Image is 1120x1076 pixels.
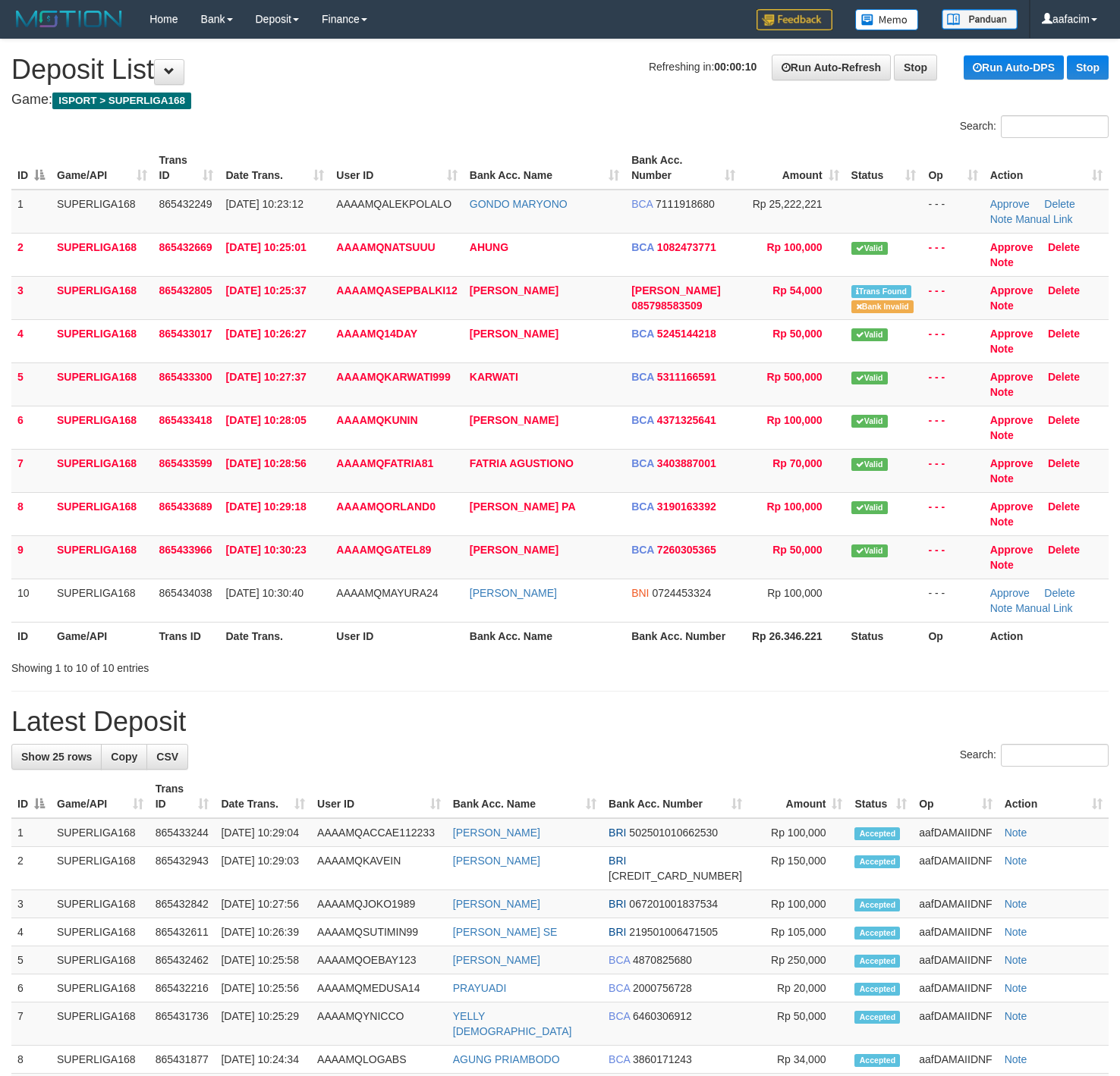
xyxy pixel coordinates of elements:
span: [DATE] 10:30:23 [225,544,306,556]
td: SUPERLIGA168 [51,276,153,319]
td: 8 [11,1046,51,1074]
td: 865432216 [149,974,216,1002]
span: BCA [609,1053,630,1065]
span: Copy 085798583509 to clipboard [631,300,702,312]
td: [DATE] 10:26:39 [215,918,311,946]
td: Rp 250,000 [748,946,849,974]
span: Valid transaction [851,242,888,255]
a: Note [1005,1010,1027,1022]
span: 865433300 [159,371,212,383]
td: - - - [922,579,983,622]
a: PRAYUADI [453,982,507,994]
a: Run Auto-DPS [964,55,1064,80]
a: Approve [990,587,1030,599]
span: CSV [156,751,178,763]
td: - - - [922,276,983,319]
a: Delete [1048,328,1080,340]
img: MOTION_logo.png [11,8,127,30]
td: Rp 50,000 [748,1002,849,1046]
th: Date Trans.: activate to sort column ascending [215,775,311,818]
span: Show 25 rows [21,751,92,763]
span: [DATE] 10:27:37 [225,371,306,383]
td: - - - [922,362,983,406]
a: FATRIA AGUSTIONO [470,457,574,469]
td: SUPERLIGA168 [51,847,149,890]
a: Approve [990,500,1033,513]
td: SUPERLIGA168 [51,1002,149,1046]
span: [DATE] 10:26:27 [225,328,306,340]
td: AAAAMQOEBAY123 [311,946,447,974]
span: BCA [631,457,654,469]
a: [PERSON_NAME] [453,898,540,910]
td: AAAAMQLOGABS [311,1046,447,1074]
span: Valid transaction [851,458,888,471]
span: AAAAMQKUNIN [336,414,417,426]
td: 865432943 [149,847,216,890]
span: 865433966 [159,544,212,556]
span: Copy 219501006471505 to clipboard [629,926,718,938]
span: Bank is not match [851,300,914,313]
a: Note [1005,827,1027,839]
h1: Latest Deposit [11,707,1109,737]
td: - - - [922,319,983,362]
img: panduan.png [942,9,1018,30]
td: [DATE] 10:27:56 [215,890,311,918]
td: AAAAMQMEDUSA14 [311,974,447,1002]
th: Game/API [51,622,153,650]
div: Showing 1 to 10 of 10 entries [11,654,455,676]
td: 1 [11,190,51,234]
a: Note [990,256,1014,268]
td: 4 [11,319,51,362]
td: SUPERLIGA168 [51,535,153,579]
span: BCA [609,982,630,994]
th: Op [922,622,983,650]
span: Rp 25,222,221 [753,198,823,210]
th: Bank Acc. Number [625,622,741,650]
span: BCA [631,241,654,253]
input: Search: [1001,744,1109,767]
span: [DATE] 10:23:12 [225,198,303,210]
a: Note [990,300,1014,312]
td: - - - [922,535,983,579]
a: [PERSON_NAME] [470,544,558,556]
span: Similar transaction found [851,285,912,298]
th: ID: activate to sort column descending [11,146,51,190]
td: Rp 100,000 [748,818,849,847]
span: BRI [609,855,626,867]
span: BRI [609,898,626,910]
span: BCA [631,371,654,383]
span: [DATE] 10:25:01 [225,241,306,253]
span: Copy 502501010662530 to clipboard [629,827,718,839]
th: Action: activate to sort column ascending [999,775,1109,818]
input: Search: [1001,115,1109,138]
a: [PERSON_NAME] [470,414,558,426]
td: - - - [922,492,983,535]
a: Approve [990,544,1033,556]
td: AAAAMQKAVEIN [311,847,447,890]
a: Approve [990,241,1033,253]
span: Valid transaction [851,544,888,557]
span: Refreshing in: [649,61,757,73]
span: BCA [631,198,653,210]
td: 3 [11,276,51,319]
th: Bank Acc. Number: activate to sort column ascending [602,775,748,818]
a: Note [990,559,1014,571]
td: Rp 20,000 [748,974,849,1002]
a: Approve [990,328,1033,340]
span: AAAAMQGATEL89 [336,544,431,556]
a: AGUNG PRIAMBODO [453,1053,560,1065]
td: 865431736 [149,1002,216,1046]
td: SUPERLIGA168 [51,190,153,234]
span: [PERSON_NAME] [631,284,720,296]
span: Rp 100,000 [767,587,822,599]
td: 865432842 [149,890,216,918]
span: BCA [631,414,654,426]
td: 8 [11,492,51,535]
span: Copy 3403887001 to clipboard [657,457,716,469]
span: AAAAMQFATRIA81 [336,457,433,469]
h1: Deposit List [11,55,1109,85]
a: Note [990,386,1014,398]
td: 4 [11,918,51,946]
span: BCA [631,328,654,340]
td: SUPERLIGA168 [51,1046,149,1074]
